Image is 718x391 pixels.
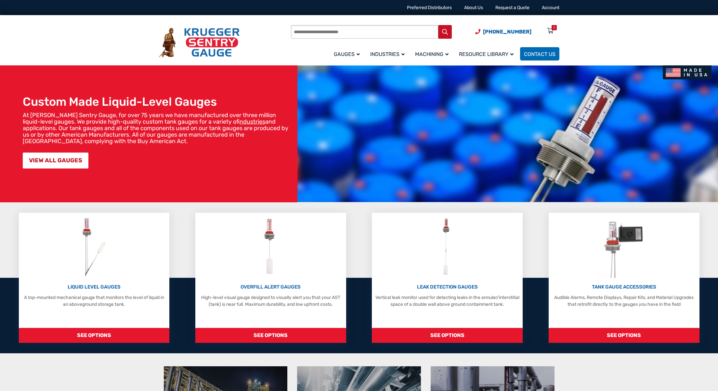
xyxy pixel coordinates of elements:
[475,28,531,36] a: Phone Number (920) 434-8860
[199,294,343,308] p: High-level visual gauge designed to visually alert you that your AST (tank) is near full. Maximum...
[455,46,520,61] a: Resource Library
[195,213,346,343] a: Overfill Alert Gauges OVERFILL ALERT GAUGES High-level visual gauge designed to visually alert yo...
[464,5,483,10] a: About Us
[598,216,650,278] img: Tank Gauge Accessories
[297,65,718,202] img: bg_hero_bannerksentry
[159,28,240,58] img: Krueger Sentry Gauge
[370,51,405,57] span: Industries
[334,51,360,57] span: Gauges
[23,112,294,144] p: At [PERSON_NAME] Sentry Gauge, for over 75 years we have manufactured over three million liquid-l...
[77,216,111,278] img: Liquid Level Gauges
[459,51,514,57] span: Resource Library
[407,5,452,10] a: Preferred Distributors
[195,328,346,343] span: SEE OPTIONS
[520,47,559,61] a: Contact Us
[372,213,523,343] a: Leak Detection Gauges LEAK DETECTION GAUGES Vertical leak monitor used for detecting leaks in the...
[663,65,711,79] img: Made In USA
[19,213,170,343] a: Liquid Level Gauges LIQUID LEVEL GAUGES A top-mounted mechanical gauge that monitors the level of...
[330,46,366,61] a: Gauges
[23,153,88,169] a: VIEW ALL GAUGES
[552,283,696,291] p: TANK GAUGE ACCESSORIES
[372,328,523,343] span: SEE OPTIONS
[240,118,265,125] a: industries
[549,213,699,343] a: Tank Gauge Accessories TANK GAUGE ACCESSORIES Audible Alarms, Remote Displays, Repair Kits, and M...
[375,283,519,291] p: LEAK DETECTION GAUGES
[524,51,555,57] span: Contact Us
[366,46,411,61] a: Industries
[553,25,555,30] div: 0
[549,328,699,343] span: SEE OPTIONS
[542,5,559,10] a: Account
[375,294,519,308] p: Vertical leak monitor used for detecting leaks in the annular/interstitial space of a double wall...
[22,283,166,291] p: LIQUID LEVEL GAUGES
[22,294,166,308] p: A top-mounted mechanical gauge that monitors the level of liquid in an aboveground storage tank.
[23,95,294,109] h1: Custom Made Liquid-Level Gauges
[415,51,449,57] span: Machining
[483,29,531,35] span: [PHONE_NUMBER]
[552,294,696,308] p: Audible Alarms, Remote Displays, Repair Kits, and Material Upgrades that retrofit directly to the...
[435,216,460,278] img: Leak Detection Gauges
[256,216,285,278] img: Overfill Alert Gauges
[495,5,529,10] a: Request a Quote
[19,328,170,343] span: SEE OPTIONS
[411,46,455,61] a: Machining
[199,283,343,291] p: OVERFILL ALERT GAUGES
